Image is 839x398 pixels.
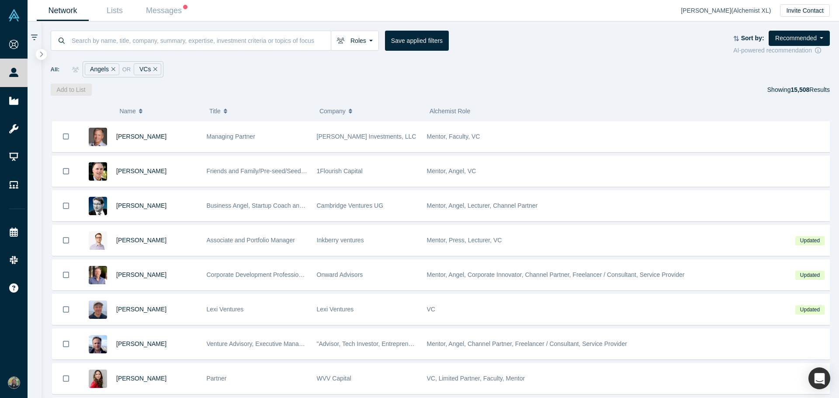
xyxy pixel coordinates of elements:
span: VC [427,306,435,313]
button: Bookmark [52,363,80,394]
span: Inkberry ventures [317,237,364,244]
span: VC, Limited Partner, Faculty, Mentor [427,375,525,382]
span: Name [119,102,135,120]
button: Remove Filter [151,64,157,74]
a: [PERSON_NAME] [116,375,166,382]
span: Mentor, Angel, Lecturer, Channel Partner [427,202,538,209]
a: [PERSON_NAME] [116,202,166,209]
span: Cambridge Ventures UG [317,202,384,209]
button: Bookmark [52,225,80,255]
img: Josh Ewing's Profile Image [89,266,107,284]
a: [PERSON_NAME] [116,271,166,278]
span: Mentor, Press, Lecturer, VC [427,237,502,244]
button: Bookmark [52,329,80,359]
img: Alchemist Vault Logo [8,9,20,21]
span: Mentor, Angel, Channel Partner, Freelancer / Consultant, Service Provider [427,340,627,347]
button: Company [319,102,420,120]
button: Roles [331,31,379,51]
button: Bookmark [52,191,80,221]
span: Alchemist Role [430,108,470,115]
span: Title [209,102,221,120]
img: Danielle D'Agostaro's Profile Image [89,370,107,388]
span: Mentor, Angel, Corporate Innovator, Channel Partner, Freelancer / Consultant, Service Provider [427,271,685,278]
a: [PERSON_NAME] [116,340,166,347]
button: Bookmark [52,260,80,290]
span: Company [319,102,346,120]
span: Updated [795,305,824,314]
div: Angels [85,63,119,75]
strong: Sort by: [741,35,764,42]
span: 1Flourish Capital [317,168,363,175]
a: Lists [89,0,141,21]
span: Friends and Family/Pre-seed/Seed Angel and VC Investor [207,168,364,175]
span: Lexi Ventures [207,306,244,313]
span: All: [51,65,60,74]
a: Messages [141,0,193,21]
button: Invite Contact [780,4,830,17]
div: AI-powered recommendation [733,46,830,55]
div: [PERSON_NAME] ( Alchemist XL ) [681,6,780,15]
span: [PERSON_NAME] Investments, LLC [317,133,416,140]
span: Venture Advisory, Executive Management, VC [207,340,331,347]
img: Martin Giese's Profile Image [89,197,107,215]
span: Results [790,86,830,93]
span: Corporate Development Professional | Startup Advisor [207,271,354,278]
span: Lexi Ventures [317,306,354,313]
button: Title [209,102,310,120]
span: Partner [207,375,227,382]
strong: 15,508 [790,86,809,93]
a: [PERSON_NAME] [116,306,166,313]
span: Managing Partner [207,133,255,140]
a: Network [37,0,89,21]
img: Sinjin Wolf's Account [8,377,20,389]
span: or [122,65,131,74]
a: [PERSON_NAME] [116,168,166,175]
span: Mentor, Faculty, VC [427,133,480,140]
span: WVV Capital [317,375,351,382]
div: Showing [767,84,830,96]
button: Add to List [51,84,92,96]
img: David Lane's Profile Image [89,162,107,181]
a: [PERSON_NAME] [116,133,166,140]
img: Cyril Shtabtsovsky's Profile Image [89,231,107,250]
img: Jonah Probell's Profile Image [89,300,107,319]
button: Remove Filter [109,64,115,74]
button: Recommended [769,31,830,46]
span: Business Angel, Startup Coach and best-selling author [207,202,355,209]
button: Bookmark [52,121,80,152]
a: [PERSON_NAME] [116,237,166,244]
span: Updated [795,271,824,280]
button: Bookmark [52,294,80,325]
span: Associate and Portfolio Manager [207,237,295,244]
img: Steve King's Profile Image [89,128,107,146]
span: Mentor, Angel, VC [427,168,476,175]
span: "Advisor, Tech Investor, Entrepreneur" [317,340,419,347]
span: Onward Advisors [317,271,363,278]
img: Thomas Vogel's Profile Image [89,335,107,353]
span: Updated [795,236,824,245]
div: VCs [134,63,161,75]
button: Save applied filters [385,31,449,51]
button: Bookmark [52,156,80,186]
button: Name [119,102,200,120]
input: Search by name, title, company, summary, expertise, investment criteria or topics of focus [71,30,331,51]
